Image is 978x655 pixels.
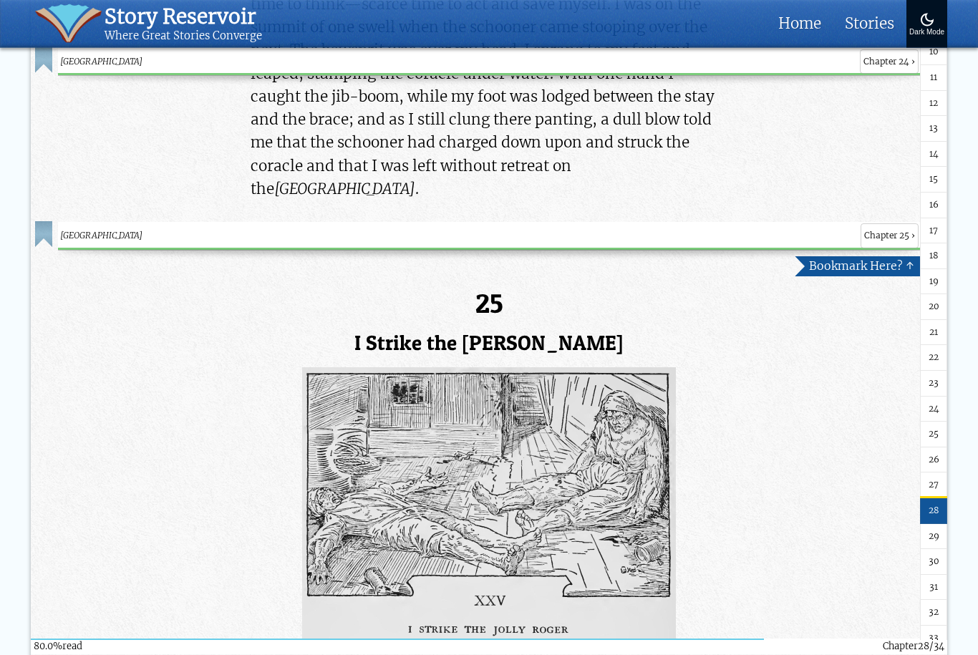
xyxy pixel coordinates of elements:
a: 27 [920,472,947,498]
a: 11 [920,65,947,91]
span: [GEOGRAPHIC_DATA] [59,230,855,243]
a: 31 [920,575,947,601]
a: 30 [920,549,947,575]
a: Bookmark Here? ↑ [795,257,920,278]
img: Turn On Dark Mode [919,11,936,29]
span: 26 [929,453,939,467]
a: 17 [920,218,947,244]
div: read [34,640,82,654]
span: 28 [918,641,929,653]
a: 19 [920,269,947,295]
span: 27 [929,478,939,492]
a: 16 [920,193,947,218]
a: 14 [920,142,947,168]
a: 28 [920,498,947,524]
span: 17 [929,224,938,238]
h2: 25 [58,289,920,320]
a: 15 [920,167,947,193]
a: 25 [920,422,947,447]
div: Where Great Stories Converge [105,29,262,43]
a: 32 [920,600,947,626]
span: Bookmark Here? ↑ [809,259,914,274]
div: Dark Mode [909,29,944,37]
a: 22 [920,345,947,371]
a: 18 [920,243,947,269]
span: 22 [929,351,939,364]
span: [GEOGRAPHIC_DATA] [59,55,854,69]
span: 18 [929,249,939,263]
span: 19 [929,275,939,288]
a: 20 [920,294,947,320]
span: 12 [929,97,938,110]
a: 33 [920,626,947,651]
img: 0234m [302,368,676,642]
span: 31 [929,581,938,594]
span: 20 [929,300,939,314]
span: 15 [929,173,938,186]
span: 13 [929,122,938,135]
span: Chapter 25 › [861,224,919,249]
span: 21 [929,326,938,339]
a: 12 [920,91,947,117]
a: 26 [920,447,947,473]
div: Chapter /34 [883,640,944,654]
a: 13 [920,116,947,142]
h3: I Strike the [PERSON_NAME] [58,332,920,356]
span: 80.0% [34,641,62,653]
span: 23 [929,377,939,390]
img: icon of book with waver spilling out. [35,4,102,43]
a: 23 [920,371,947,397]
a: 10 [920,39,947,65]
i: [GEOGRAPHIC_DATA] [274,180,415,199]
span: 10 [929,45,939,59]
a: 29 [920,524,947,550]
span: 30 [929,555,939,568]
span: 11 [930,71,937,84]
span: 24 [929,402,939,416]
a: 21 [920,320,947,346]
span: Chapter 24 › [860,49,919,74]
span: 32 [929,606,939,619]
span: 29 [929,530,939,543]
span: 14 [929,147,939,161]
a: 24 [920,397,947,422]
span: 33 [929,631,939,645]
span: 28 [929,504,939,518]
div: Story Reservoir [105,4,262,29]
span: 16 [929,198,939,212]
span: 25 [929,427,939,441]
